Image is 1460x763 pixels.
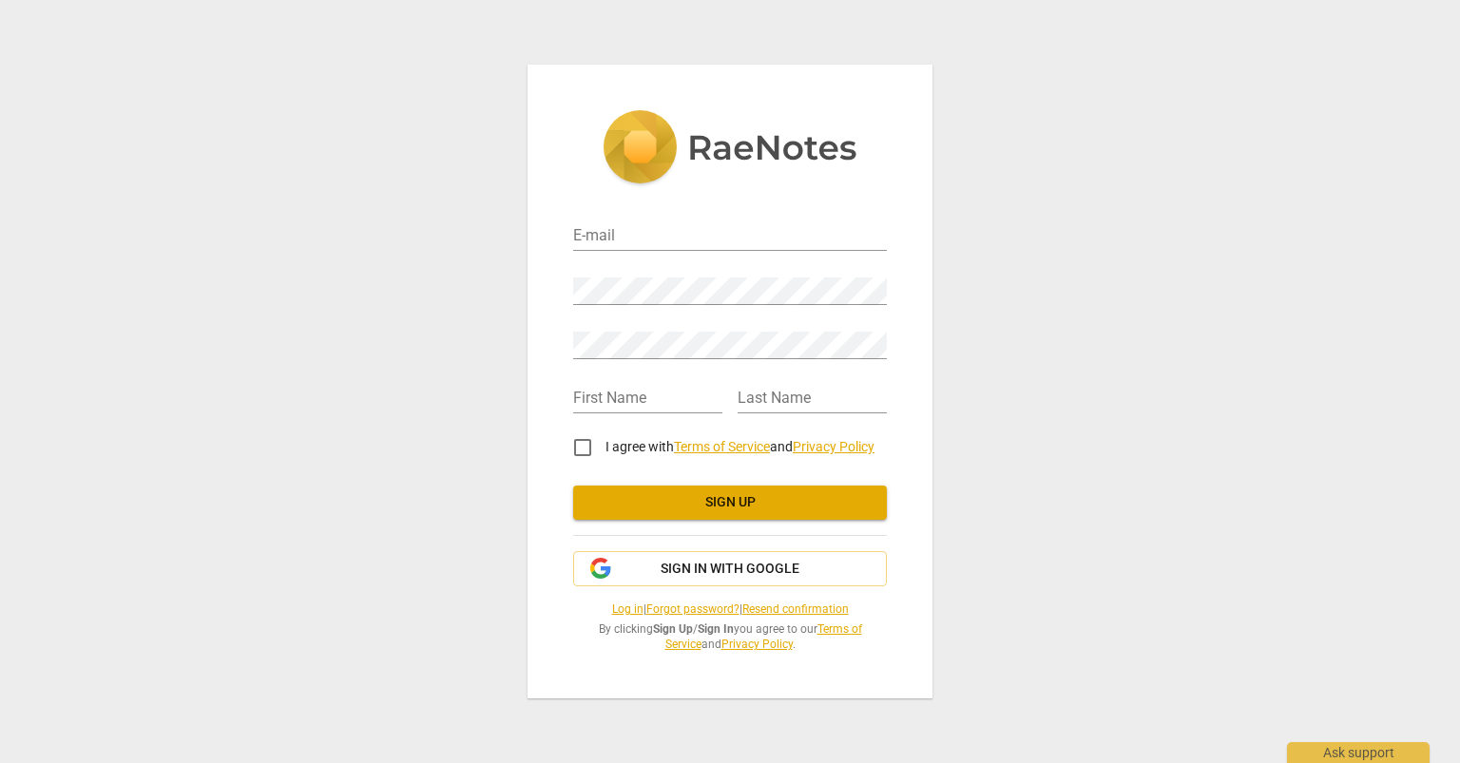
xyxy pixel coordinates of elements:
button: Sign in with Google [573,551,887,587]
div: Ask support [1287,742,1430,763]
a: Terms of Service [665,622,862,652]
span: Sign up [588,493,872,512]
span: Sign in with Google [661,560,799,579]
a: Log in [612,602,644,616]
b: Sign Up [653,622,693,636]
img: 5ac2273c67554f335776073100b6d88f.svg [603,110,857,188]
a: Forgot password? [646,602,740,616]
b: Sign In [698,622,734,636]
button: Sign up [573,486,887,520]
a: Terms of Service [674,439,770,454]
span: I agree with and [605,439,874,454]
span: | | [573,601,887,618]
a: Privacy Policy [721,638,793,651]
a: Resend confirmation [742,602,849,616]
a: Privacy Policy [793,439,874,454]
span: By clicking / you agree to our and . [573,621,887,653]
